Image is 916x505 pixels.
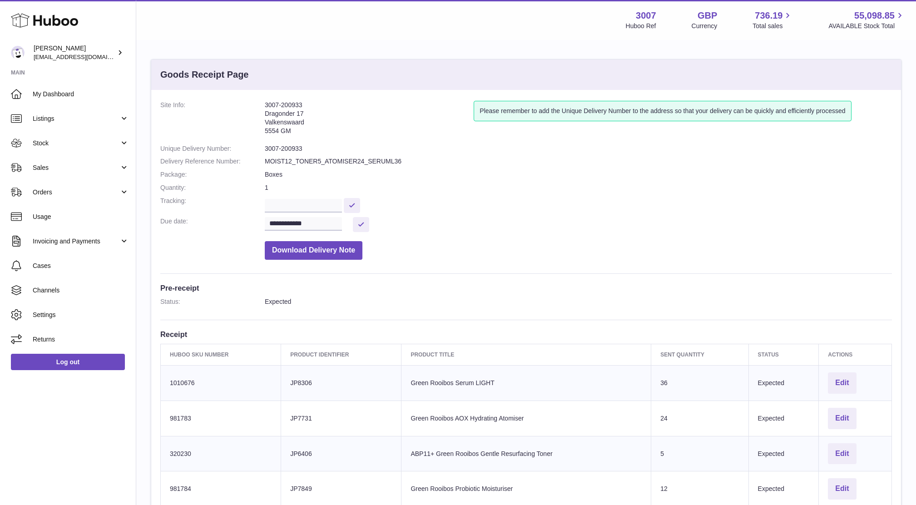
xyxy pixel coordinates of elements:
td: 1010676 [161,365,281,401]
strong: GBP [698,10,717,22]
dt: Package: [160,170,265,179]
dt: Tracking: [160,197,265,213]
dt: Delivery Reference Number: [160,157,265,166]
td: JP8306 [281,365,401,401]
td: Expected [748,365,819,401]
th: Huboo SKU Number [161,344,281,365]
span: Listings [33,114,119,123]
dd: MOIST12_TONER5_ATOMISER24_SERUML36 [265,157,892,166]
span: Orders [33,188,119,197]
h3: Pre-receipt [160,283,892,293]
td: ABP11+ Green Rooibos Gentle Resurfacing Toner [401,436,651,471]
td: 981783 [161,401,281,436]
td: Expected [748,436,819,471]
span: Usage [33,213,129,221]
td: 320230 [161,436,281,471]
span: Sales [33,163,119,172]
td: JP7731 [281,401,401,436]
button: Edit [828,478,856,500]
a: 55,098.85 AVAILABLE Stock Total [828,10,905,30]
dt: Site Info: [160,101,265,140]
dd: 3007-200933 [265,144,892,153]
address: 3007-200933 Dragonder 17 Valkenswaard 5554 GM [265,101,474,140]
td: 5 [651,436,748,471]
dt: Unique Delivery Number: [160,144,265,153]
img: bevmay@maysama.com [11,46,25,59]
div: [PERSON_NAME] [34,44,115,61]
dd: Boxes [265,170,892,179]
th: Actions [819,344,892,365]
h3: Goods Receipt Page [160,69,249,81]
dt: Status: [160,297,265,306]
dd: 1 [265,183,892,192]
span: Total sales [753,22,793,30]
strong: 3007 [636,10,656,22]
button: Edit [828,372,856,394]
div: Currency [692,22,718,30]
div: Huboo Ref [626,22,656,30]
td: JP6406 [281,436,401,471]
span: Cases [33,262,129,270]
h3: Receipt [160,329,892,339]
span: Invoicing and Payments [33,237,119,246]
td: 36 [651,365,748,401]
th: Product Identifier [281,344,401,365]
button: Edit [828,408,856,429]
span: AVAILABLE Stock Total [828,22,905,30]
span: Channels [33,286,129,295]
td: Expected [748,401,819,436]
th: Sent Quantity [651,344,748,365]
a: 736.19 Total sales [753,10,793,30]
span: My Dashboard [33,90,129,99]
a: Log out [11,354,125,370]
td: 24 [651,401,748,436]
span: Returns [33,335,129,344]
span: 736.19 [755,10,782,22]
th: Status [748,344,819,365]
button: Download Delivery Note [265,241,362,260]
span: [EMAIL_ADDRESS][DOMAIN_NAME] [34,53,134,60]
dd: Expected [265,297,892,306]
td: Green Rooibos Serum LIGHT [401,365,651,401]
th: Product title [401,344,651,365]
span: Stock [33,139,119,148]
dt: Quantity: [160,183,265,192]
button: Edit [828,443,856,465]
dt: Due date: [160,217,265,232]
span: Settings [33,311,129,319]
td: Green Rooibos AOX Hydrating Atomiser [401,401,651,436]
div: Please remember to add the Unique Delivery Number to the address so that your delivery can be qui... [474,101,851,121]
span: 55,098.85 [854,10,895,22]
